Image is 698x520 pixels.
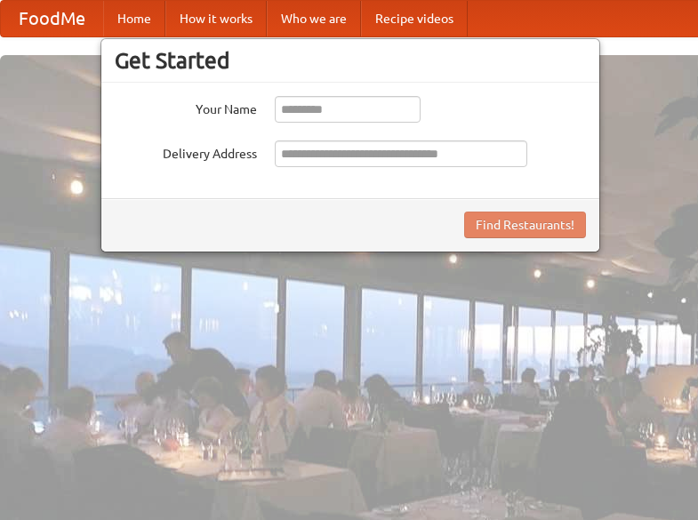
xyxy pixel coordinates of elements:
[361,1,468,36] a: Recipe videos
[1,1,103,36] a: FoodMe
[464,212,586,238] button: Find Restaurants!
[267,1,361,36] a: Who we are
[103,1,165,36] a: Home
[115,140,257,163] label: Delivery Address
[165,1,267,36] a: How it works
[115,96,257,118] label: Your Name
[115,47,586,74] h3: Get Started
